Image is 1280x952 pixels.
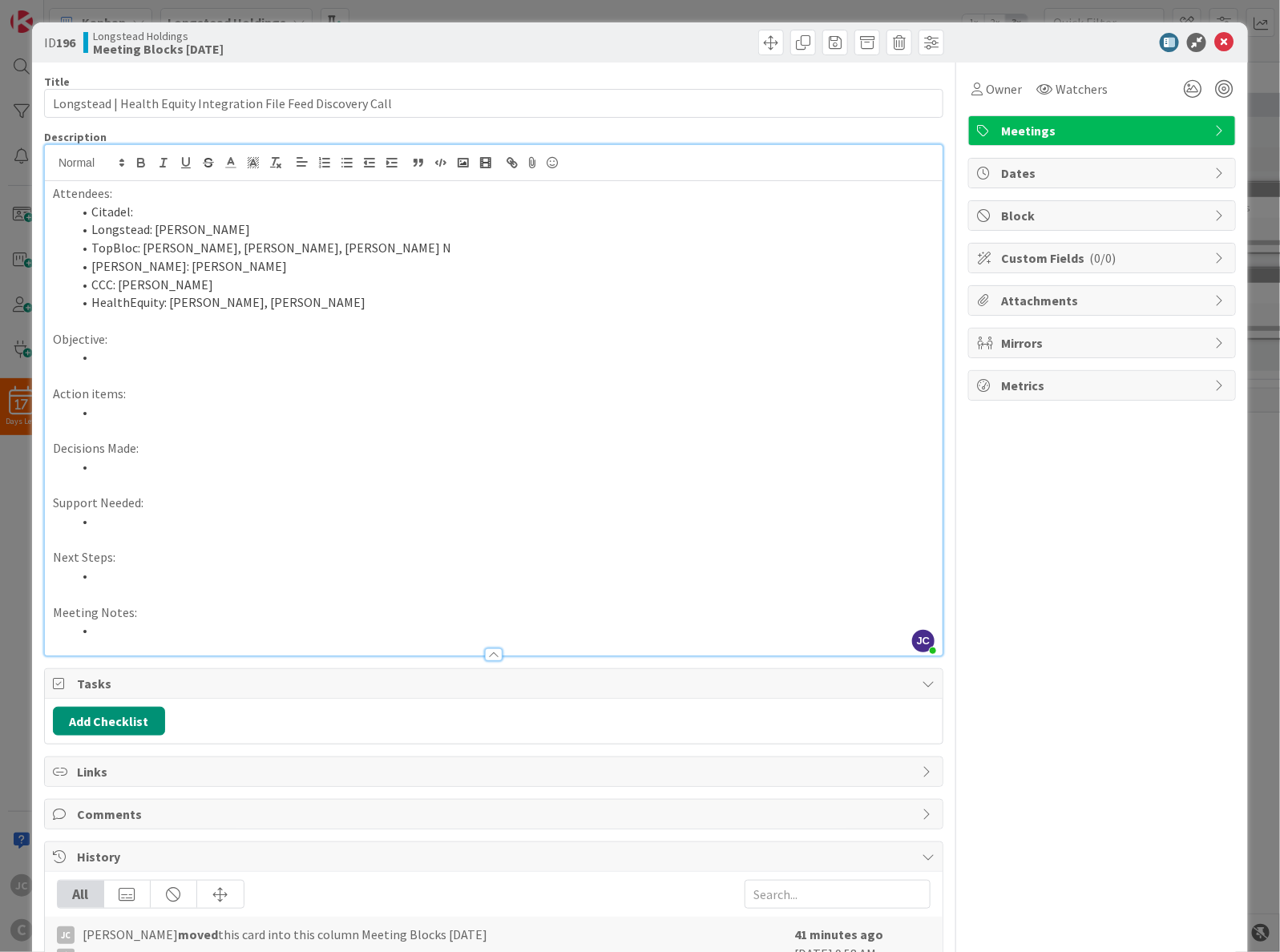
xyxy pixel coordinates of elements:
[77,805,914,824] span: Comments
[72,293,935,312] li: HealthEquity: [PERSON_NAME], [PERSON_NAME]
[53,330,935,349] p: Objective:
[1056,79,1108,99] span: Watchers
[44,89,943,118] input: type card name here...
[745,880,931,909] input: Search...
[178,926,218,942] b: moved
[1001,206,1206,225] span: Block
[1001,376,1206,395] span: Metrics
[72,239,935,257] li: TopBloc: [PERSON_NAME], [PERSON_NAME], [PERSON_NAME] N
[77,674,914,693] span: Tasks
[1001,248,1206,268] span: Custom Fields
[93,42,224,55] b: Meeting Blocks [DATE]
[72,220,935,239] li: Longstead: [PERSON_NAME]
[44,130,107,144] span: Description
[93,30,224,42] span: Longstead Holdings
[77,847,914,866] span: History
[912,630,935,652] span: JC
[44,75,70,89] label: Title
[57,926,75,944] div: JC
[72,203,935,221] li: Citadel:
[53,548,935,567] p: Next Steps:
[794,926,883,942] b: 41 minutes ago
[1001,121,1206,140] span: Meetings
[53,184,935,203] p: Attendees:
[1001,333,1206,353] span: Mirrors
[72,276,935,294] li: CCC: [PERSON_NAME]
[77,762,914,781] span: Links
[53,707,165,736] button: Add Checklist
[1001,291,1206,310] span: Attachments
[53,439,935,458] p: Decisions Made:
[53,494,935,512] p: Support Needed:
[53,385,935,403] p: Action items:
[53,603,935,622] p: Meeting Notes:
[1001,163,1206,183] span: Dates
[1089,250,1116,266] span: ( 0/0 )
[72,257,935,276] li: [PERSON_NAME]: [PERSON_NAME]
[58,881,104,908] div: All
[44,33,75,52] span: ID
[56,34,75,50] b: 196
[986,79,1022,99] span: Owner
